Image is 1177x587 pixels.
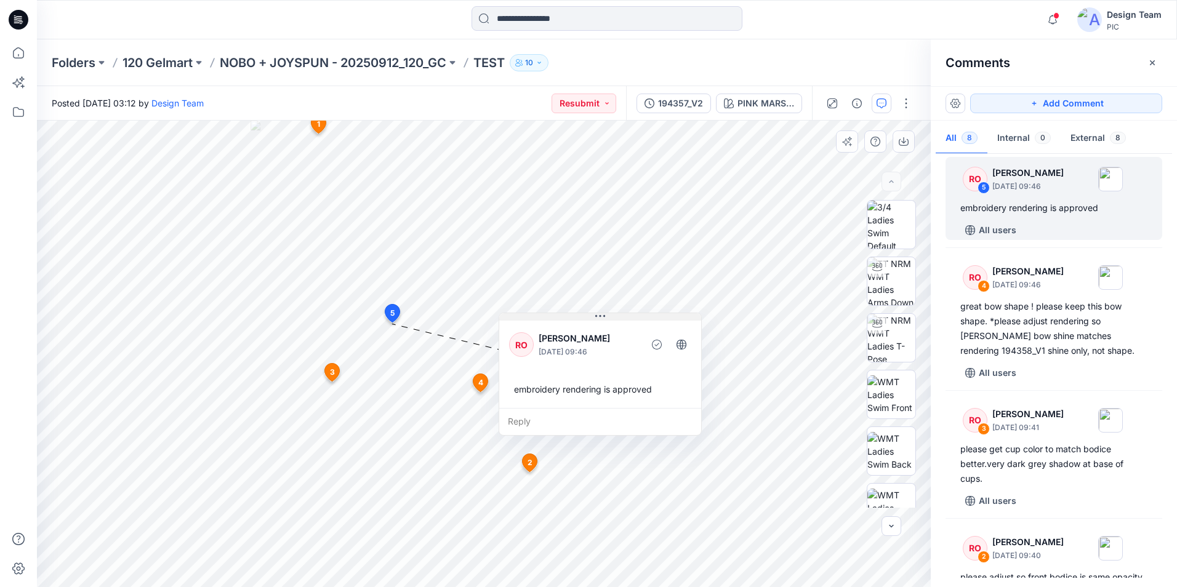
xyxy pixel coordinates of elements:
div: 3 [978,423,990,435]
div: PIC [1107,22,1162,31]
button: All users [960,491,1021,511]
div: great bow shape ! please keep this bow shape. *please adjust rendering so [PERSON_NAME] bow shine... [960,299,1147,358]
div: RO [963,536,987,561]
div: Design Team [1107,7,1162,22]
p: [DATE] 09:41 [992,421,1064,434]
p: [PERSON_NAME] [992,407,1064,421]
p: [PERSON_NAME] [992,166,1064,180]
button: Add Comment [970,94,1162,113]
span: 2 [528,457,532,468]
button: All [936,123,987,154]
h2: Comments [946,55,1010,70]
img: WMT Ladies Swim Front [867,375,915,414]
p: All users [979,493,1016,508]
span: 1 [317,119,320,130]
p: [PERSON_NAME] [992,535,1064,549]
button: Details [847,94,867,113]
div: RO [963,167,987,191]
div: embroidery rendering is approved [960,201,1147,215]
div: embroidery rendering is approved [509,378,691,401]
a: 120 Gelmart [123,54,193,71]
a: Folders [52,54,95,71]
p: All users [979,223,1016,238]
button: All users [960,220,1021,240]
span: 0 [1035,132,1051,144]
p: [DATE] 09:46 [992,279,1064,291]
img: TT NRM WMT Ladies Arms Down [867,257,915,305]
div: 194357_V2 [658,97,703,110]
div: RO [963,265,987,290]
div: Reply [499,408,701,435]
a: NOBO + JOYSPUN - 20250912_120_GC [220,54,446,71]
img: WMT Ladies Swim Left [867,489,915,527]
button: External [1061,123,1136,154]
img: WMT Ladies Swim Back [867,432,915,471]
p: TEST [473,54,505,71]
button: PINK MARSHMALLOW [716,94,802,113]
span: 3 [330,367,335,378]
p: [PERSON_NAME] [539,331,639,346]
p: [DATE] 09:40 [992,549,1064,562]
div: PINK MARSHMALLOW [737,97,794,110]
span: 5 [390,308,395,319]
span: 8 [1110,132,1126,144]
img: 3/4 Ladies Swim Default [867,201,915,249]
div: 5 [978,182,990,194]
span: Posted [DATE] 03:12 by [52,97,204,110]
p: All users [979,365,1016,380]
div: 2 [978,551,990,563]
span: 8 [962,132,978,144]
p: [DATE] 09:46 [539,346,639,358]
img: TT NRM WMT Ladies T-Pose [867,314,915,362]
div: please get cup color to match bodice better.very dark grey shadow at base of cups. [960,442,1147,486]
div: RO [963,408,987,433]
button: 10 [510,54,548,71]
a: Design Team [151,98,204,108]
p: 10 [525,56,533,70]
button: All users [960,363,1021,383]
button: Internal [987,123,1061,154]
p: [PERSON_NAME] [992,264,1064,279]
button: 194357_V2 [637,94,711,113]
p: [DATE] 09:46 [992,180,1064,193]
div: 4 [978,280,990,292]
span: 4 [478,377,483,388]
div: RO [509,332,534,357]
img: avatar [1077,7,1102,32]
